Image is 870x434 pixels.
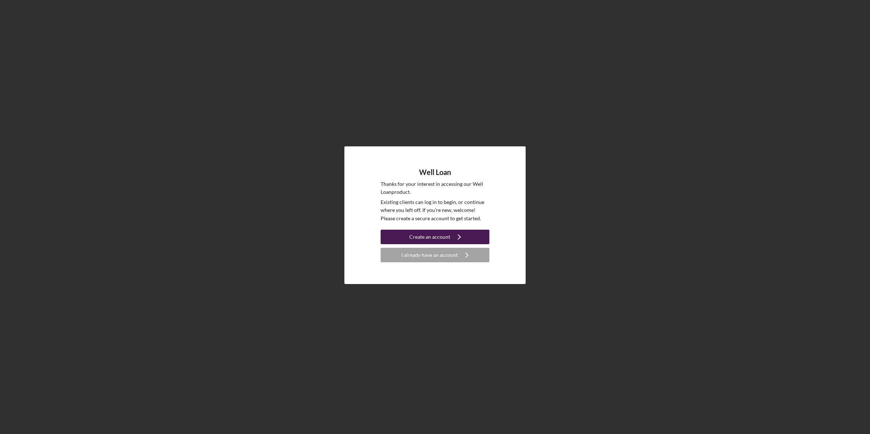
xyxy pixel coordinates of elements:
[381,180,489,196] p: Thanks for your interest in accessing our Well Loan product.
[381,230,489,246] a: Create an account
[401,248,458,262] div: I already have an account
[381,248,489,262] button: I already have an account
[419,168,451,176] h4: Well Loan
[381,230,489,244] button: Create an account
[409,230,450,244] div: Create an account
[381,198,489,222] p: Existing clients can log in to begin, or continue where you left off. If you're new, welcome! Ple...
